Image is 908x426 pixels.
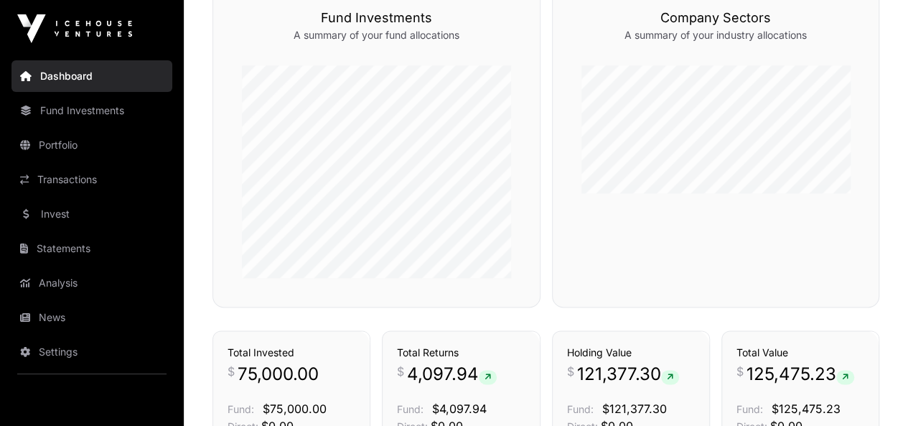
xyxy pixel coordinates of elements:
span: $125,475.23 [772,402,841,416]
a: Statements [11,233,172,264]
span: Fund: [228,403,254,415]
h3: Holding Value [567,346,695,360]
a: Dashboard [11,60,172,92]
h3: Total Value [736,346,864,360]
span: $4,097.94 [432,402,487,416]
span: $ [567,363,574,380]
span: $ [397,363,404,380]
a: Portfolio [11,129,172,161]
span: $121,377.30 [602,402,667,416]
h3: Company Sectors [581,8,851,28]
h3: Total Returns [397,346,525,360]
span: Fund: [567,403,594,415]
p: A summary of your industry allocations [581,28,851,42]
span: $75,000.00 [263,402,327,416]
a: Invest [11,198,172,230]
a: Fund Investments [11,95,172,126]
span: 4,097.94 [407,363,497,386]
p: A summary of your fund allocations [242,28,511,42]
a: Transactions [11,164,172,195]
span: Fund: [736,403,763,415]
iframe: Chat Widget [836,357,908,426]
img: Icehouse Ventures Logo [17,14,132,43]
a: Analysis [11,267,172,299]
h3: Fund Investments [242,8,511,28]
a: Settings [11,336,172,368]
span: $ [228,363,235,380]
a: News [11,302,172,333]
h3: Total Invested [228,346,355,360]
span: 125,475.23 [746,363,854,386]
span: Fund: [397,403,423,415]
span: 75,000.00 [238,363,319,386]
span: 121,377.30 [577,363,679,386]
span: $ [736,363,744,380]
